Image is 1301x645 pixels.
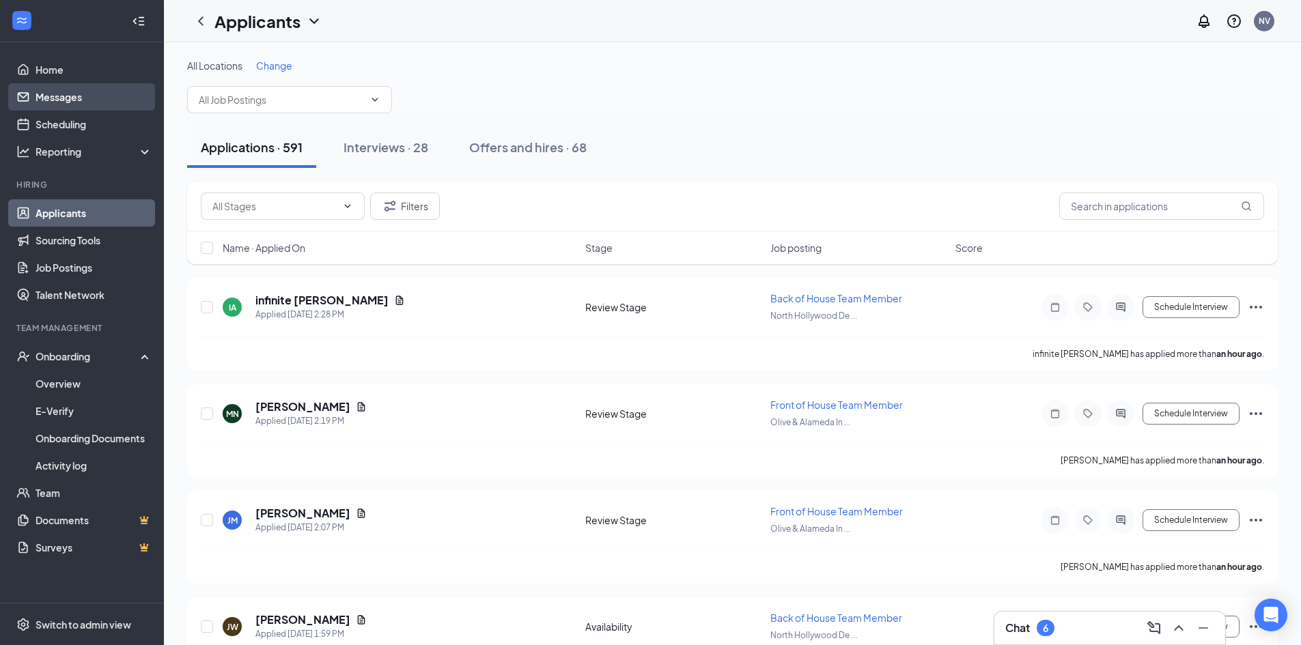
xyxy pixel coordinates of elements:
[370,192,440,220] button: Filter Filters
[770,505,903,517] span: Front of House Team Member
[255,414,367,428] div: Applied [DATE] 2:19 PM
[770,292,902,304] span: Back of House Team Member
[1033,348,1264,360] p: infinite [PERSON_NAME] has applied more than .
[187,59,242,72] span: All Locations
[255,293,389,308] h5: infinite [PERSON_NAME]
[36,534,152,561] a: SurveysCrown
[1059,192,1264,220] input: Search in applications
[36,281,152,309] a: Talent Network
[382,198,398,214] svg: Filter
[199,92,364,107] input: All Job Postings
[356,401,367,412] svg: Document
[255,612,350,627] h5: [PERSON_NAME]
[36,83,152,111] a: Messages
[1043,622,1048,634] div: 6
[770,612,902,624] span: Back of House Team Member
[16,322,150,334] div: Team Management
[255,521,367,534] div: Applied [DATE] 2:07 PM
[770,630,857,640] span: North Hollywood De ...
[1047,302,1063,313] svg: Note
[1146,620,1162,636] svg: ComposeMessage
[1047,515,1063,526] svg: Note
[1061,455,1264,466] p: [PERSON_NAME] has applied more than .
[306,13,322,29] svg: ChevronDown
[36,479,152,506] a: Team
[1216,562,1262,572] b: an hour ago
[356,614,367,625] svg: Document
[1226,13,1242,29] svg: QuestionInfo
[1047,408,1063,419] svg: Note
[16,179,150,190] div: Hiring
[770,417,850,427] span: Olive & Alameda In ...
[342,201,353,212] svg: ChevronDown
[1195,620,1212,636] svg: Minimize
[36,227,152,254] a: Sourcing Tools
[214,10,300,33] h1: Applicants
[36,506,152,534] a: DocumentsCrown
[1143,617,1165,639] button: ComposeMessage
[255,627,367,641] div: Applied [DATE] 1:59 PM
[1216,455,1262,465] b: an hour ago
[1061,561,1264,573] p: [PERSON_NAME] has applied more than .
[16,349,30,363] svg: UserCheck
[16,618,30,631] svg: Settings
[356,508,367,519] svg: Document
[15,14,29,27] svg: WorkstreamLogo
[585,620,762,633] div: Availability
[36,425,152,452] a: Onboarding Documents
[227,515,238,526] div: JM
[255,506,350,521] h5: [PERSON_NAME]
[1143,296,1240,318] button: Schedule Interview
[36,254,152,281] a: Job Postings
[770,241,822,255] span: Job posting
[226,408,239,420] div: MN
[255,399,350,414] h5: [PERSON_NAME]
[36,145,153,158] div: Reporting
[1248,299,1264,315] svg: Ellipses
[1080,302,1096,313] svg: Tag
[1259,15,1270,27] div: NV
[1248,618,1264,635] svg: Ellipses
[770,311,857,321] span: North Hollywood De ...
[1080,515,1096,526] svg: Tag
[1143,403,1240,425] button: Schedule Interview
[193,13,209,29] svg: ChevronLeft
[770,524,850,534] span: Olive & Alameda In ...
[1241,201,1252,212] svg: MagnifyingGlass
[1248,512,1264,528] svg: Ellipses
[585,241,613,255] span: Stage
[1171,620,1187,636] svg: ChevronUp
[16,145,30,158] svg: Analysis
[223,241,305,255] span: Name · Applied On
[255,308,405,321] div: Applied [DATE] 2:28 PM
[955,241,983,255] span: Score
[1080,408,1096,419] svg: Tag
[36,618,131,631] div: Switch to admin view
[229,302,236,313] div: IA
[1196,13,1212,29] svg: Notifications
[585,300,762,314] div: Review Stage
[36,56,152,83] a: Home
[1168,617,1190,639] button: ChevronUp
[1113,302,1129,313] svg: ActiveChat
[344,139,428,156] div: Interviews · 28
[585,513,762,527] div: Review Stage
[1113,408,1129,419] svg: ActiveChat
[36,452,152,479] a: Activity log
[227,621,238,633] div: JW
[585,407,762,420] div: Review Stage
[201,139,303,156] div: Applications · 591
[1216,349,1262,359] b: an hour ago
[394,295,405,306] svg: Document
[36,111,152,138] a: Scheduling
[36,397,152,425] a: E-Verify
[1005,620,1030,635] h3: Chat
[132,14,145,28] svg: Collapse
[212,199,337,214] input: All Stages
[1255,599,1287,631] div: Open Intercom Messenger
[1248,405,1264,422] svg: Ellipses
[369,94,380,105] svg: ChevronDown
[770,399,903,411] span: Front of House Team Member
[469,139,587,156] div: Offers and hires · 68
